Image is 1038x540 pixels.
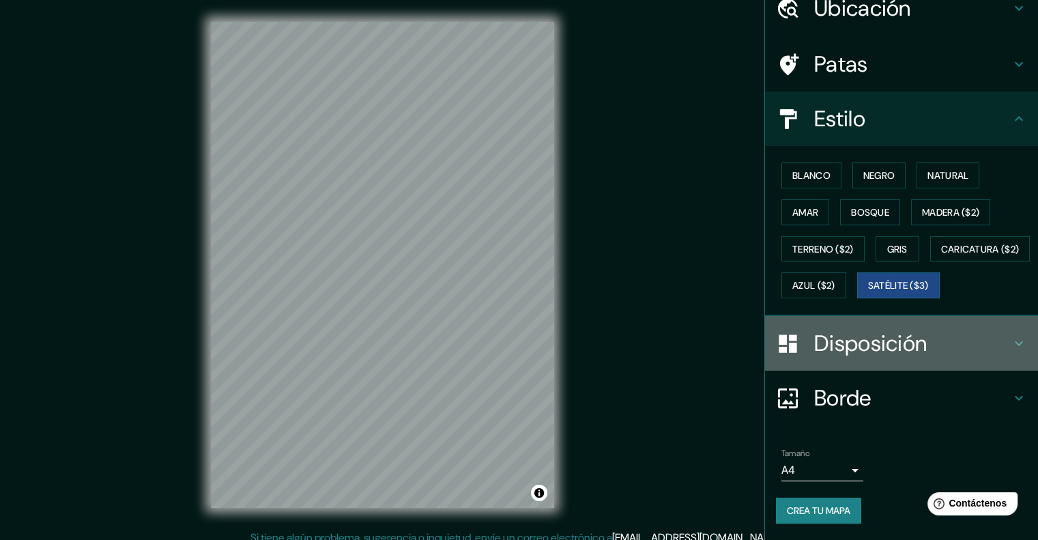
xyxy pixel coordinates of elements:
button: Negro [852,162,906,188]
font: Madera ($2) [922,206,979,218]
font: A4 [781,463,795,477]
button: Activar o desactivar atribución [531,485,547,501]
font: Crea tu mapa [787,505,850,517]
div: Patas [765,37,1038,91]
button: Gris [876,236,919,262]
font: Estilo [814,104,865,133]
iframe: Lanzador de widgets de ayuda [917,487,1023,525]
font: Bosque [851,206,889,218]
button: Crea tu mapa [776,498,861,524]
font: Negro [863,169,895,182]
font: Borde [814,384,871,412]
font: Caricatura ($2) [941,243,1020,255]
font: Disposición [814,329,927,358]
font: Azul ($2) [792,280,835,292]
div: Borde [765,371,1038,425]
font: Blanco [792,169,831,182]
button: Azul ($2) [781,272,846,298]
button: Natural [917,162,979,188]
font: Terreno ($2) [792,243,854,255]
button: Caricatura ($2) [930,236,1030,262]
font: Patas [814,50,868,79]
font: Satélite ($3) [868,280,929,292]
div: Disposición [765,316,1038,371]
div: Estilo [765,91,1038,146]
button: Satélite ($3) [857,272,940,298]
button: Bosque [840,199,900,225]
div: A4 [781,459,863,481]
button: Madera ($2) [911,199,990,225]
font: Tamaño [781,448,809,459]
button: Terreno ($2) [781,236,865,262]
font: Amar [792,206,818,218]
font: Natural [927,169,968,182]
button: Blanco [781,162,841,188]
button: Amar [781,199,829,225]
canvas: Mapa [211,22,554,508]
font: Gris [887,243,908,255]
